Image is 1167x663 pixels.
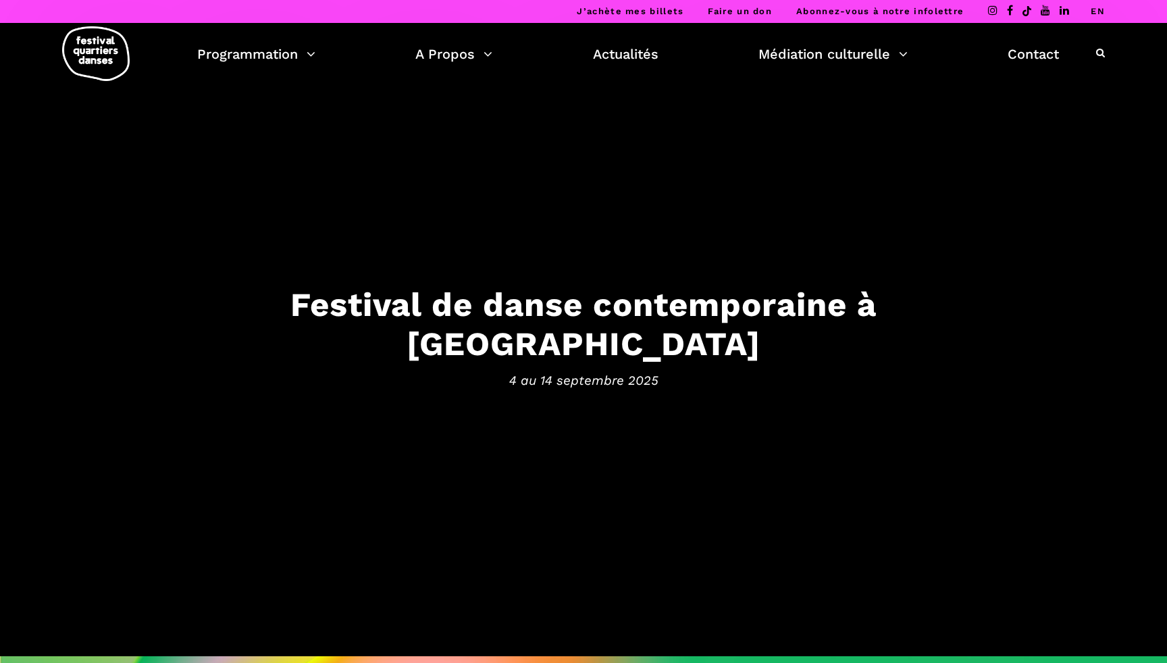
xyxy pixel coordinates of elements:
span: 4 au 14 septembre 2025 [165,371,1002,391]
a: EN [1091,6,1105,16]
a: Faire un don [708,6,772,16]
h3: Festival de danse contemporaine à [GEOGRAPHIC_DATA] [165,284,1002,364]
a: J’achète mes billets [577,6,683,16]
a: A Propos [415,43,492,65]
a: Contact [1008,43,1059,65]
a: Programmation [197,43,315,65]
a: Abonnez-vous à notre infolettre [796,6,964,16]
a: Actualités [593,43,658,65]
img: logo-fqd-med [62,26,130,81]
a: Médiation culturelle [758,43,908,65]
